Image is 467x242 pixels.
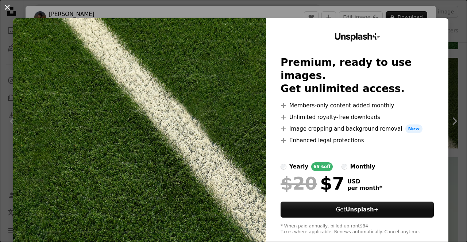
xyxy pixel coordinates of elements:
[405,124,423,133] span: New
[347,178,382,185] span: USD
[281,174,317,193] span: $20
[281,202,434,218] button: GetUnsplash+
[281,56,434,95] h2: Premium, ready to use images. Get unlimited access.
[311,162,333,171] div: 65% off
[281,164,286,170] input: yearly65%off
[281,174,344,193] div: $7
[281,124,434,133] li: Image cropping and background removal
[347,185,382,191] span: per month *
[281,113,434,122] li: Unlimited royalty-free downloads
[281,136,434,145] li: Enhanced legal protections
[281,101,434,110] li: Members-only content added monthly
[289,162,308,171] div: yearly
[350,162,375,171] div: monthly
[346,206,378,213] strong: Unsplash+
[341,164,347,170] input: monthly
[281,223,434,235] div: * When paid annually, billed upfront $84 Taxes where applicable. Renews automatically. Cancel any...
